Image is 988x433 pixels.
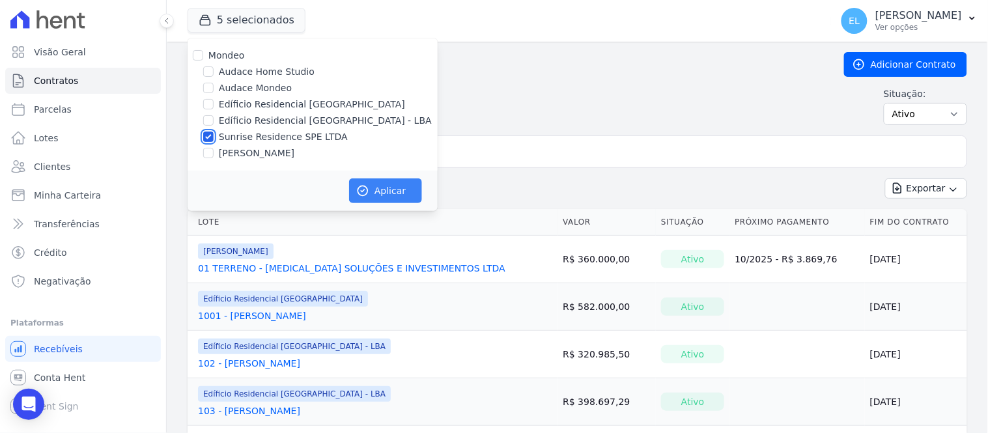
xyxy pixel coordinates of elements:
a: 102 - [PERSON_NAME] [198,357,300,370]
div: Ativo [661,298,724,316]
span: Recebíveis [34,342,83,356]
label: Audace Mondeo [219,81,292,95]
span: Minha Carteira [34,189,101,202]
a: Conta Hent [5,365,161,391]
span: Edíficio Residencial [GEOGRAPHIC_DATA] - LBA [198,339,391,354]
label: Edíficio Residencial [GEOGRAPHIC_DATA] - LBA [219,114,432,128]
span: Lotes [34,132,59,145]
label: Sunrise Residence SPE LTDA [219,130,348,144]
th: Valor [558,209,656,236]
p: [PERSON_NAME] [875,9,962,22]
td: R$ 360.000,00 [558,236,656,283]
div: Ativo [661,393,724,411]
a: Lotes [5,125,161,151]
label: Situação: [884,87,967,100]
td: R$ 582.000,00 [558,283,656,331]
a: Parcelas [5,96,161,122]
label: Audace Home Studio [219,65,315,79]
th: Próximo Pagamento [729,209,864,236]
a: Crédito [5,240,161,266]
div: Plataformas [10,315,156,331]
label: Edíficio Residencial [GEOGRAPHIC_DATA] [219,98,405,111]
td: [DATE] [865,378,967,426]
div: Open Intercom Messenger [13,389,44,420]
td: [DATE] [865,236,967,283]
span: Visão Geral [34,46,86,59]
span: Contratos [34,74,78,87]
a: Clientes [5,154,161,180]
th: Fim do Contrato [865,209,967,236]
a: Negativação [5,268,161,294]
a: 1001 - [PERSON_NAME] [198,309,306,322]
td: R$ 398.697,29 [558,378,656,426]
a: Adicionar Contrato [844,52,967,77]
span: Parcelas [34,103,72,116]
span: Edíficio Residencial [GEOGRAPHIC_DATA] - LBA [198,386,391,402]
label: Mondeo [208,50,245,61]
span: Edíficio Residencial [GEOGRAPHIC_DATA] [198,291,368,307]
label: [PERSON_NAME] [219,147,294,160]
span: Crédito [34,246,67,259]
a: 10/2025 - R$ 3.869,76 [735,254,838,264]
button: EL [PERSON_NAME] Ver opções [831,3,988,39]
th: Lote [188,209,558,236]
button: Aplicar [349,178,422,203]
td: [DATE] [865,283,967,331]
span: Conta Hent [34,371,85,384]
button: 5 selecionados [188,8,305,33]
td: R$ 320.985,50 [558,331,656,378]
span: [PERSON_NAME] [198,244,274,259]
a: 01 TERRENO - [MEDICAL_DATA] SOLUÇÕES E INVESTIMENTOS LTDA [198,262,505,275]
span: Clientes [34,160,70,173]
p: Ver opções [875,22,962,33]
button: Exportar [885,178,967,199]
a: Visão Geral [5,39,161,65]
span: Transferências [34,217,100,230]
div: Ativo [661,345,724,363]
h2: Contratos [188,53,823,76]
div: Ativo [661,250,724,268]
a: Minha Carteira [5,182,161,208]
span: EL [849,16,860,25]
a: Contratos [5,68,161,94]
a: Transferências [5,211,161,237]
input: Buscar por nome do lote [209,139,961,165]
a: Recebíveis [5,336,161,362]
th: Situação [656,209,729,236]
span: Negativação [34,275,91,288]
td: [DATE] [865,331,967,378]
a: 103 - [PERSON_NAME] [198,404,300,417]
